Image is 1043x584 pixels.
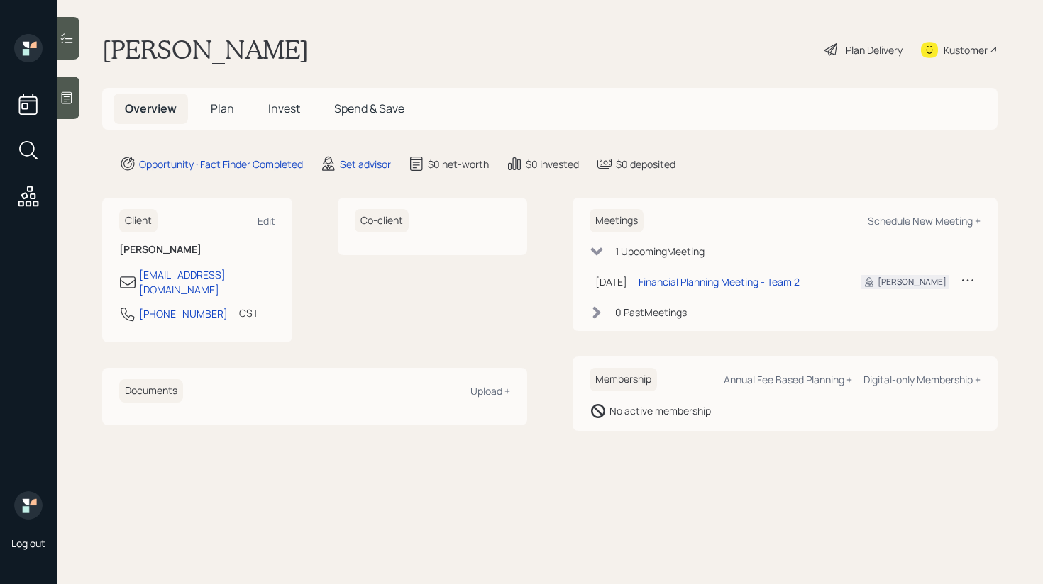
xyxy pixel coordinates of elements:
[139,267,275,297] div: [EMAIL_ADDRESS][DOMAIN_NAME]
[340,157,391,172] div: Set advisor
[615,244,705,259] div: 1 Upcoming Meeting
[139,157,303,172] div: Opportunity · Fact Finder Completed
[639,274,800,289] div: Financial Planning Meeting - Team 2
[609,403,711,418] div: No active membership
[590,209,644,232] h6: Meetings
[258,214,275,228] div: Edit
[944,43,988,57] div: Kustomer
[139,306,228,321] div: [PHONE_NUMBER]
[863,373,981,386] div: Digital-only Membership +
[868,214,981,228] div: Schedule New Meeting +
[590,368,657,391] h6: Membership
[239,305,258,320] div: CST
[526,157,579,172] div: $0 invested
[724,373,852,386] div: Annual Fee Based Planning +
[846,43,903,57] div: Plan Delivery
[615,305,687,320] div: 0 Past Meeting s
[119,244,275,256] h6: [PERSON_NAME]
[119,209,158,232] h6: Client
[595,274,627,289] div: [DATE]
[211,101,234,116] span: Plan
[616,157,675,172] div: $0 deposited
[334,101,404,116] span: Spend & Save
[125,101,177,116] span: Overview
[355,209,409,232] h6: Co-client
[470,384,510,398] div: Upload +
[102,34,309,65] h1: [PERSON_NAME]
[878,276,947,288] div: [PERSON_NAME]
[11,537,45,550] div: Log out
[14,491,43,520] img: retirable_logo.png
[119,379,183,403] h6: Documents
[268,101,300,116] span: Invest
[428,157,489,172] div: $0 net-worth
